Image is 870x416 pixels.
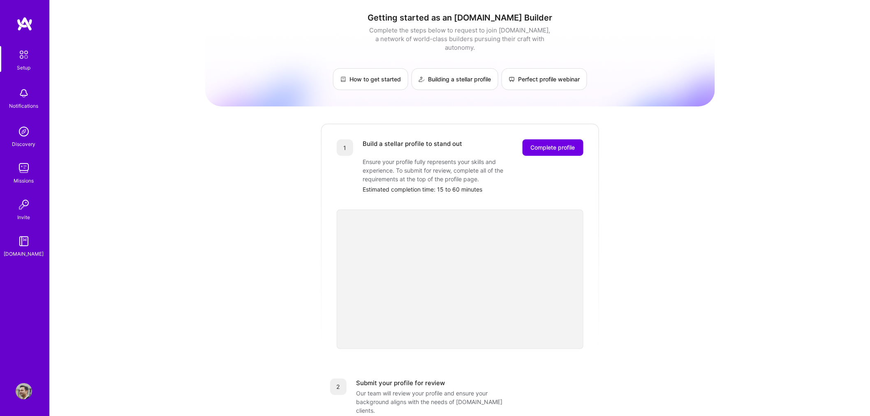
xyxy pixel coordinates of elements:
div: Setup [17,63,31,72]
h1: Getting started as an [DOMAIN_NAME] Builder [205,13,715,23]
div: 2 [330,379,347,395]
img: logo [16,16,33,31]
img: User Avatar [16,383,32,400]
div: Build a stellar profile to stand out [363,139,463,156]
a: User Avatar [14,383,34,400]
img: Invite [16,196,32,213]
img: setup [15,46,32,63]
div: Invite [18,213,30,222]
div: Notifications [9,102,39,110]
img: teamwork [16,160,32,176]
div: Complete the steps below to request to join [DOMAIN_NAME], a network of world-class builders purs... [368,26,553,52]
div: Discovery [12,140,36,148]
div: [DOMAIN_NAME] [4,250,44,258]
iframe: video [337,210,583,349]
img: guide book [16,233,32,250]
div: Our team will review your profile and ensure your background aligns with the needs of [DOMAIN_NAM... [356,389,521,415]
img: discovery [16,123,32,140]
div: Missions [14,176,34,185]
img: bell [16,85,32,102]
button: Complete profile [523,139,583,156]
img: Building a stellar profile [419,76,425,83]
img: Perfect profile webinar [509,76,515,83]
div: Ensure your profile fully represents your skills and experience. To submit for review, complete a... [363,157,528,183]
div: Submit your profile for review [356,379,445,387]
a: Building a stellar profile [412,68,498,90]
div: Estimated completion time: 15 to 60 minutes [363,185,583,194]
div: 1 [337,139,353,156]
a: Perfect profile webinar [502,68,587,90]
span: Complete profile [531,143,575,152]
img: How to get started [340,76,347,83]
a: How to get started [333,68,408,90]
